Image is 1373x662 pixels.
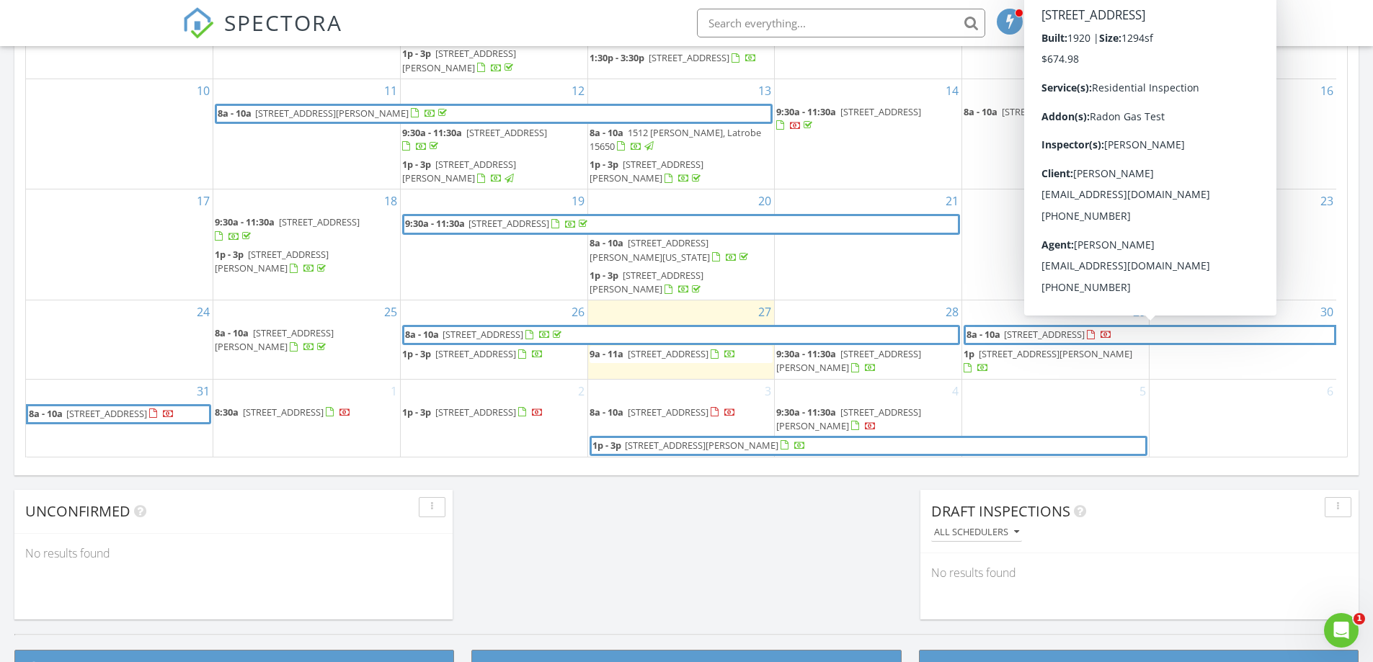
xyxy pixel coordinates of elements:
[402,158,516,184] span: [STREET_ADDRESS][PERSON_NAME]
[435,406,516,419] span: [STREET_ADDRESS]
[215,248,244,261] span: 1p - 3p
[26,300,213,379] td: Go to August 24, 2025
[587,300,775,379] td: Go to August 27, 2025
[590,158,703,184] a: 1p - 3p [STREET_ADDRESS][PERSON_NAME]
[1038,23,1182,37] div: Martins Property Inspection
[964,105,997,118] span: 8a - 10a
[213,379,401,457] td: Go to September 1, 2025
[776,346,960,377] a: 9:30a - 11:30a [STREET_ADDRESS][PERSON_NAME]
[590,126,761,153] a: 8a - 10a 1512 [PERSON_NAME], Latrobe 15650
[590,406,736,419] a: 8a - 10a [STREET_ADDRESS]
[962,300,1150,379] td: Go to August 29, 2025
[215,246,399,277] a: 1p - 3p [STREET_ADDRESS][PERSON_NAME]
[14,534,453,573] div: No results found
[1318,300,1336,323] a: Go to August 30, 2025
[590,269,703,295] span: [STREET_ADDRESS][PERSON_NAME]
[468,217,549,230] span: [STREET_ADDRESS]
[931,523,1022,542] button: All schedulers
[964,325,1336,345] a: 8a - 10a [STREET_ADDRESS]
[400,300,587,379] td: Go to August 26, 2025
[776,347,836,360] span: 9:30a - 11:30a
[402,126,547,153] a: 9:30a - 11:30a [STREET_ADDRESS]
[964,347,1132,374] a: 1p [STREET_ADDRESS][PERSON_NAME]
[402,214,960,234] a: 9:30a - 11:30a [STREET_ADDRESS]
[381,189,400,213] a: Go to August 18, 2025
[776,104,960,135] a: 9:30a - 11:30a [STREET_ADDRESS]
[26,379,213,457] td: Go to August 31, 2025
[1149,379,1336,457] td: Go to September 6, 2025
[402,406,543,419] a: 1p - 3p [STREET_ADDRESS]
[215,404,399,421] a: 8:30a [STREET_ADDRESS]
[776,347,921,374] span: [STREET_ADDRESS][PERSON_NAME]
[755,300,774,323] a: Go to August 27, 2025
[775,79,962,189] td: Go to August 14, 2025
[1149,300,1336,379] td: Go to August 30, 2025
[28,406,209,422] a: 8a - 10a [STREET_ADDRESS]
[28,406,63,422] span: 8a - 10a
[1318,189,1336,213] a: Go to August 23, 2025
[1324,380,1336,403] a: Go to September 6, 2025
[964,346,1147,377] a: 1p [STREET_ADDRESS][PERSON_NAME]
[934,527,1019,537] div: All schedulers
[402,47,431,60] span: 1p - 3p
[1137,380,1149,403] a: Go to September 5, 2025
[964,105,1124,118] a: 8a - 10a [STREET_ADDRESS]
[625,439,778,452] span: [STREET_ADDRESS][PERSON_NAME]
[215,248,329,274] a: 1p - 3p [STREET_ADDRESS][PERSON_NAME]
[402,47,516,73] span: [STREET_ADDRESS][PERSON_NAME]
[215,215,360,242] a: 9:30a - 11:30a [STREET_ADDRESS]
[590,50,773,67] a: 1:30p - 3:30p [STREET_ADDRESS]
[1149,189,1336,300] td: Go to August 23, 2025
[590,126,761,153] span: 1512 [PERSON_NAME], Latrobe 15650
[381,79,400,102] a: Go to August 11, 2025
[402,406,431,419] span: 1p - 3p
[400,79,587,189] td: Go to August 12, 2025
[402,126,462,139] span: 9:30a - 11:30a
[243,406,324,419] span: [STREET_ADDRESS]
[402,125,586,156] a: 9:30a - 11:30a [STREET_ADDRESS]
[182,7,214,39] img: The Best Home Inspection Software - Spectora
[590,51,644,64] span: 1:30p - 3:30p
[776,347,921,374] a: 9:30a - 11:30a [STREET_ADDRESS][PERSON_NAME]
[215,406,351,419] a: 8:30a [STREET_ADDRESS]
[587,189,775,300] td: Go to August 20, 2025
[1077,9,1171,23] div: [PERSON_NAME]
[404,327,958,343] a: 8a - 10a [STREET_ADDRESS]
[215,248,329,274] span: [STREET_ADDRESS][PERSON_NAME]
[962,79,1150,189] td: Go to August 15, 2025
[402,404,586,421] a: 1p - 3p [STREET_ADDRESS]
[215,326,334,353] span: [STREET_ADDRESS][PERSON_NAME]
[587,79,775,189] td: Go to August 13, 2025
[1002,105,1083,118] span: [STREET_ADDRESS]
[194,300,213,323] a: Go to August 24, 2025
[26,189,213,300] td: Go to August 17, 2025
[569,79,587,102] a: Go to August 12, 2025
[628,406,708,419] span: [STREET_ADDRESS]
[590,235,773,266] a: 8a - 10a [STREET_ADDRESS][PERSON_NAME][US_STATE]
[590,236,710,263] span: [STREET_ADDRESS][PERSON_NAME][US_STATE]
[920,553,1359,592] div: No results found
[215,215,275,228] span: 9:30a - 11:30a
[402,158,431,171] span: 1p - 3p
[215,406,239,419] span: 8:30a
[590,436,1147,456] a: 1p - 3p [STREET_ADDRESS][PERSON_NAME]
[590,406,623,419] span: 8a - 10a
[402,346,586,363] a: 1p - 3p [STREET_ADDRESS]
[1149,79,1336,189] td: Go to August 16, 2025
[590,236,623,249] span: 8a - 10a
[400,189,587,300] td: Go to August 19, 2025
[943,300,961,323] a: Go to August 28, 2025
[628,347,708,360] span: [STREET_ADDRESS]
[649,51,729,64] span: [STREET_ADDRESS]
[215,214,399,245] a: 9:30a - 11:30a [STREET_ADDRESS]
[931,501,1070,521] span: Draft Inspections
[590,269,703,295] a: 1p - 3p [STREET_ADDRESS][PERSON_NAME]
[279,215,360,228] span: [STREET_ADDRESS]
[182,19,342,50] a: SPECTORA
[25,501,130,521] span: Unconfirmed
[217,106,252,122] span: 8a - 10a
[590,347,623,360] span: 9a - 11a
[590,346,773,363] a: 9a - 11a [STREET_ADDRESS]
[762,380,774,403] a: Go to September 3, 2025
[962,379,1150,457] td: Go to September 5, 2025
